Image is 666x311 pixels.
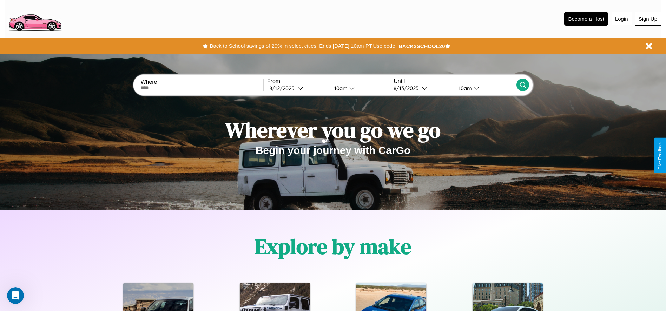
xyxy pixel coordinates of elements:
div: 10am [331,85,349,92]
div: 8 / 13 / 2025 [394,85,422,92]
label: From [267,78,390,84]
div: Give Feedback [658,141,662,170]
h1: Explore by make [255,232,411,261]
label: Where [140,79,263,85]
label: Until [394,78,516,84]
iframe: Intercom live chat [7,287,24,304]
div: 8 / 12 / 2025 [269,85,298,92]
b: BACK2SCHOOL20 [398,43,445,49]
button: Sign Up [635,12,661,26]
div: 10am [455,85,474,92]
button: Back to School savings of 20% in select cities! Ends [DATE] 10am PT.Use code: [208,41,398,51]
button: Login [612,12,632,25]
button: 10am [453,84,516,92]
img: logo [5,4,64,33]
button: 8/12/2025 [267,84,329,92]
button: 10am [329,84,390,92]
button: Become a Host [564,12,608,26]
